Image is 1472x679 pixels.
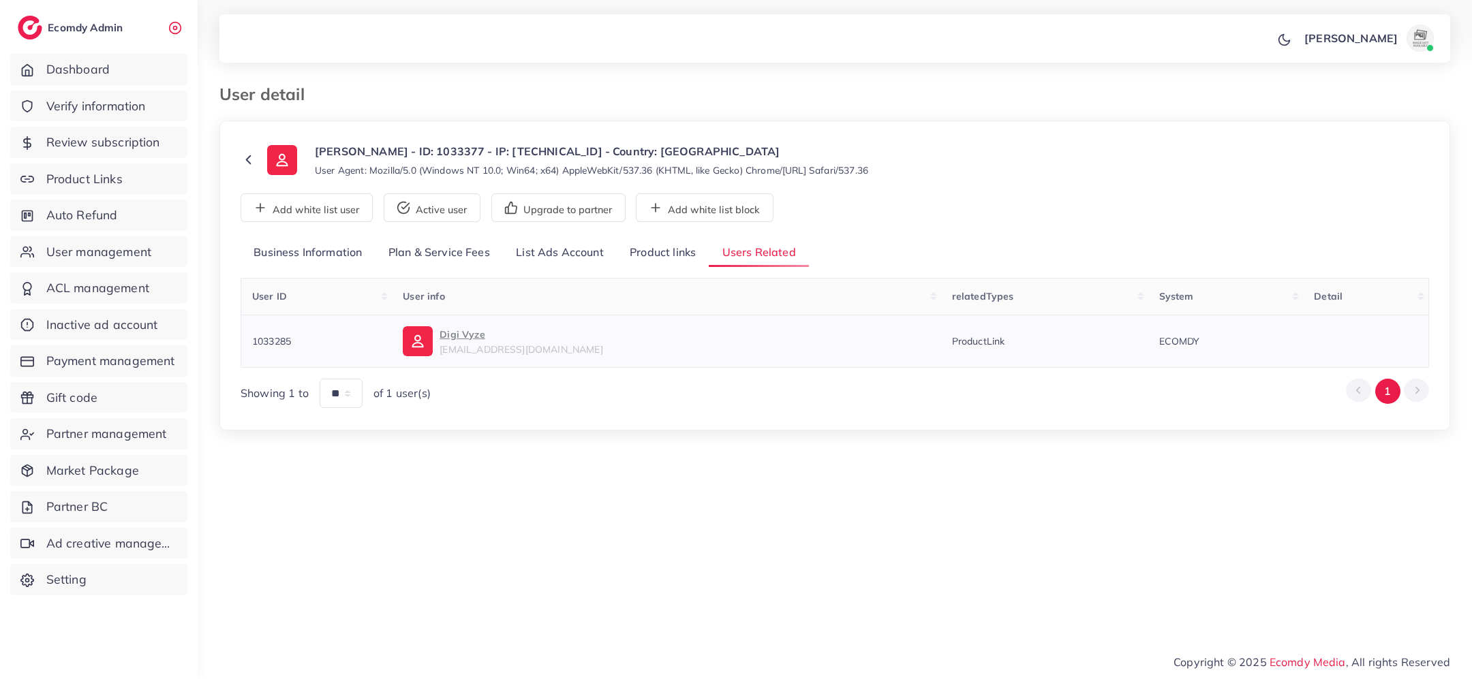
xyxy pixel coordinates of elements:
a: User management [10,236,187,268]
a: Inactive ad account [10,309,187,341]
span: Verify information [46,97,146,115]
a: Digi Vyze[EMAIL_ADDRESS][DOMAIN_NAME] [403,326,930,356]
span: ECOMDY [1159,335,1200,347]
a: Product links [617,238,709,268]
a: Partner BC [10,491,187,522]
small: User Agent: Mozilla/5.0 (Windows NT 10.0; Win64; x64) AppleWebKit/537.36 (KHTML, like Gecko) Chro... [315,163,868,177]
a: Market Package [10,455,187,486]
span: System [1159,290,1194,302]
button: Active user [384,193,480,222]
span: Detail [1314,290,1343,302]
img: logo [18,16,42,40]
span: Dashboard [46,61,110,78]
p: [PERSON_NAME] [1304,30,1398,46]
a: ACL management [10,272,187,304]
ul: Pagination [1346,379,1429,404]
a: Verify information [10,91,187,122]
a: Users Related [709,238,808,268]
a: Gift code [10,382,187,413]
span: User management [46,243,151,261]
p: Digi Vyze [440,326,602,343]
span: [EMAIL_ADDRESS][DOMAIN_NAME] [440,343,602,356]
a: Business Information [241,238,375,268]
span: 1033285 [252,335,291,347]
a: Setting [10,564,187,595]
img: avatar [1407,25,1434,52]
a: Payment management [10,345,187,377]
a: [PERSON_NAME]avatar [1297,25,1439,52]
a: List Ads Account [503,238,617,268]
h3: User detail [219,84,316,104]
span: , All rights Reserved [1346,654,1450,670]
a: Review subscription [10,127,187,158]
button: Go to page 1 [1375,379,1400,404]
a: Auto Refund [10,200,187,231]
span: Product Links [46,170,123,188]
p: [PERSON_NAME] - ID: 1033377 - IP: [TECHNICAL_ID] - Country: [GEOGRAPHIC_DATA] [315,143,868,159]
span: Copyright © 2025 [1174,654,1450,670]
img: ic-user-info.36bf1079.svg [403,326,433,356]
a: logoEcomdy Admin [18,16,126,40]
span: Partner management [46,425,167,443]
span: ProductLink [952,335,1005,347]
span: Auto Refund [46,206,118,224]
span: Inactive ad account [46,316,158,334]
span: of 1 user(s) [373,385,431,401]
button: Upgrade to partner [491,193,626,222]
a: Partner management [10,418,187,449]
button: Add white list user [241,193,373,222]
span: Ad creative management [46,535,177,552]
span: User ID [252,290,287,302]
span: Review subscription [46,133,160,151]
a: Ad creative management [10,528,187,559]
span: Setting [46,571,87,588]
span: Market Package [46,462,139,479]
a: Product Links [10,163,187,195]
img: ic-user-info.36bf1079.svg [267,145,297,175]
span: ACL management [46,279,149,297]
span: Showing 1 to [241,385,309,401]
a: Plan & Service Fees [375,238,503,268]
a: Ecomdy Media [1270,655,1346,669]
span: Partner BC [46,498,108,516]
span: Payment management [46,352,175,370]
span: relatedTypes [952,290,1014,302]
h2: Ecomdy Admin [48,21,126,34]
span: Gift code [46,389,97,407]
a: Dashboard [10,54,187,85]
button: Add white list block [636,193,773,222]
span: User info [403,290,444,302]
